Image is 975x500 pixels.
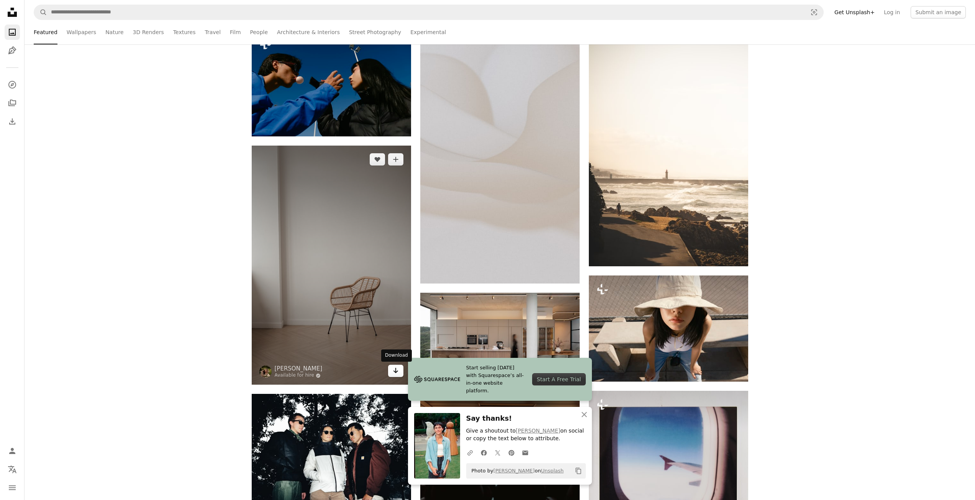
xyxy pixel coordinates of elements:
a: Person walks by ocean with lighthouse in distance [589,143,748,150]
button: Add to Collection [388,153,403,166]
a: Wicker chair with metal legs on a wooden floor [252,262,411,269]
a: Nature [105,20,123,44]
button: Search Unsplash [34,5,47,20]
button: Language [5,462,20,477]
div: Download [381,349,412,362]
button: Visual search [805,5,823,20]
a: Three people wearing sunglasses stand outdoors. [252,443,411,450]
a: Share over email [518,445,532,460]
h3: Say thanks! [466,413,586,424]
a: Film [230,20,241,44]
a: Available for hire [275,372,323,379]
a: Collections [5,95,20,111]
a: People [250,20,268,44]
img: Wicker chair with metal legs on a wooden floor [252,146,411,385]
a: Illustrations [5,43,20,58]
div: Start A Free Trial [532,373,585,385]
a: Home — Unsplash [5,5,20,21]
a: Get Unsplash+ [830,6,879,18]
p: Give a shoutout to on social or copy the text below to attribute. [466,427,586,443]
a: A young girl wearing a white hat sitting on a bench [589,325,748,332]
a: [PERSON_NAME] [275,365,323,372]
img: Soft, flowing fabric with gentle folds and shadows. [420,44,580,284]
a: Architecture & Interiors [277,20,340,44]
form: Find visuals sitewide [34,5,824,20]
a: Unsplash [541,468,564,474]
a: [PERSON_NAME] [493,468,535,474]
a: Log in / Sign up [5,443,20,459]
img: A young girl wearing a white hat sitting on a bench [589,275,748,382]
a: 3D Renders [133,20,164,44]
img: Go to Alina Bondar's profile [259,366,272,378]
a: Photos [5,25,20,40]
a: Experimental [410,20,446,44]
img: Three people wearing sunglasses stand outdoors. [252,394,411,500]
a: Log in [879,6,905,18]
span: Photo by on [468,465,564,477]
button: Menu [5,480,20,495]
button: Copy to clipboard [572,464,585,477]
img: A man and a woman standing next to each other [252,30,411,136]
a: Download History [5,114,20,129]
button: Submit an image [911,6,966,18]
a: Street Photography [349,20,401,44]
a: Wallpapers [67,20,96,44]
a: Start selling [DATE] with Squarespace’s all-in-one website platform.Start A Free Trial [408,358,592,401]
a: Textures [173,20,196,44]
a: Share on Twitter [491,445,505,460]
a: Travel [205,20,221,44]
span: Start selling [DATE] with Squarespace’s all-in-one website platform. [466,364,526,395]
a: [PERSON_NAME] [516,428,560,434]
a: Modern kitchen and dining area with large windows. [420,338,580,345]
img: Person walks by ocean with lighthouse in distance [589,28,748,266]
img: Modern kitchen and dining area with large windows. [420,293,580,390]
a: Soft, flowing fabric with gentle folds and shadows. [420,161,580,167]
a: Explore [5,77,20,92]
a: A man and a woman standing next to each other [252,80,411,87]
a: Share on Facebook [477,445,491,460]
a: Download [388,365,403,377]
button: Like [370,153,385,166]
a: View from an airplane window, looking at the wing. [589,481,748,488]
a: Share on Pinterest [505,445,518,460]
img: file-1705255347840-230a6ab5bca9image [414,374,460,385]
